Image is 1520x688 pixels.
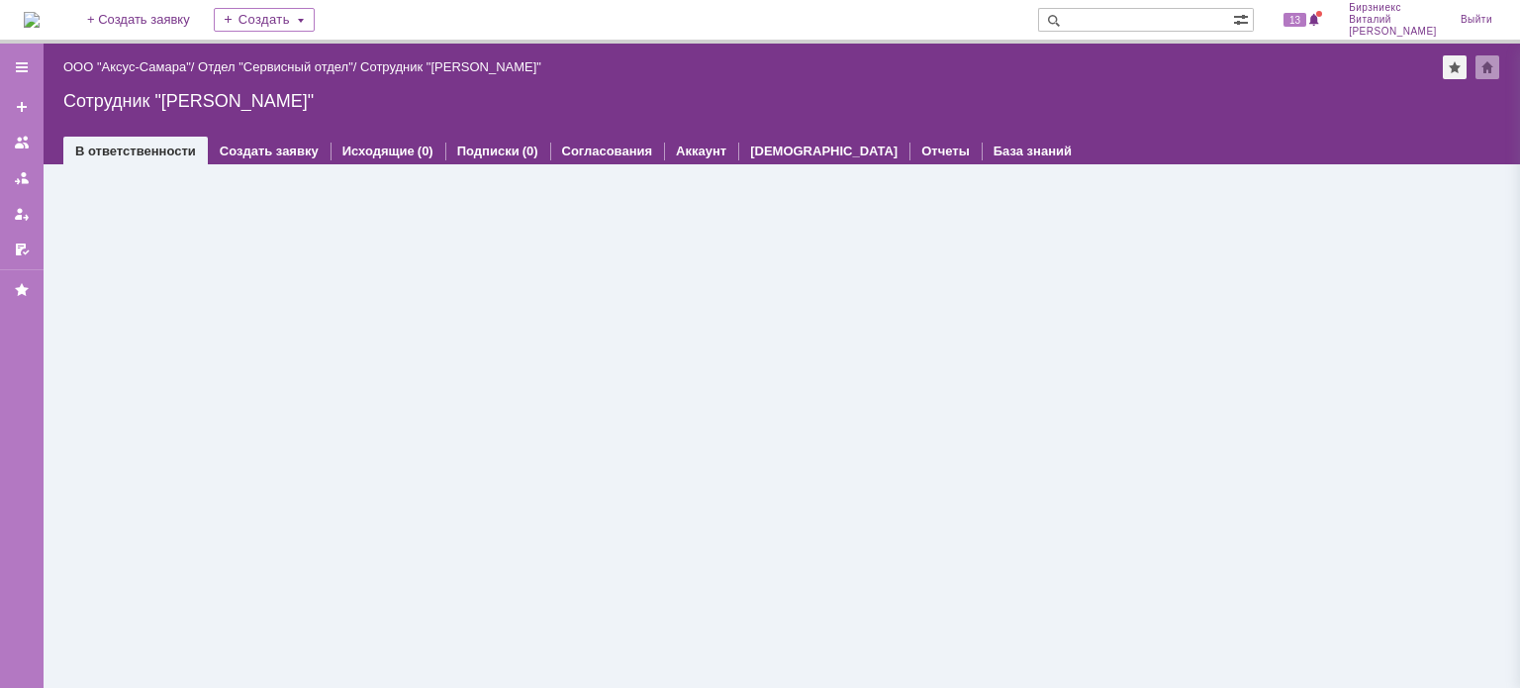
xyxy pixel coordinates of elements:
a: Подписки [457,144,520,158]
a: В ответственности [75,144,196,158]
span: Виталий [1349,14,1437,26]
a: Отдел "Сервисный отдел" [198,59,353,74]
a: Мои заявки [6,198,38,230]
span: [PERSON_NAME] [1349,26,1437,38]
div: Сотрудник "[PERSON_NAME]" [63,91,1500,111]
a: [DEMOGRAPHIC_DATA] [750,144,898,158]
div: / [63,59,198,74]
a: Аккаунт [676,144,726,158]
a: Создать заявку [6,91,38,123]
div: Сотрудник "[PERSON_NAME]" [360,59,541,74]
a: Заявки на командах [6,127,38,158]
a: База знаний [994,144,1072,158]
a: Создать заявку [220,144,319,158]
span: Бирзниекс [1349,2,1437,14]
span: 13 [1283,13,1306,27]
a: Согласования [562,144,653,158]
div: Добавить в избранное [1443,55,1467,79]
a: Заявки в моей ответственности [6,162,38,194]
a: ООО "Аксус-Самара" [63,59,191,74]
a: Исходящие [342,144,415,158]
div: / [198,59,360,74]
div: (0) [418,144,433,158]
div: Сделать домашней страницей [1475,55,1499,79]
a: Отчеты [921,144,970,158]
a: Мои согласования [6,234,38,265]
div: Создать [214,8,315,32]
span: Расширенный поиск [1233,9,1253,28]
a: Перейти на домашнюю страницу [24,12,40,28]
img: logo [24,12,40,28]
div: (0) [522,144,538,158]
